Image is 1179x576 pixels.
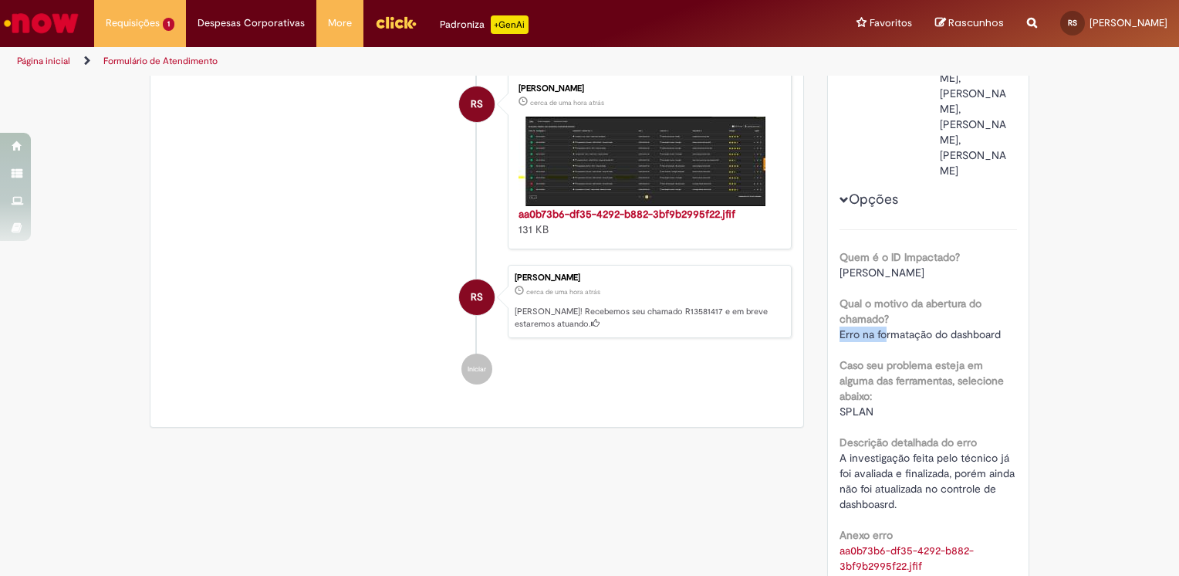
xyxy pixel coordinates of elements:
div: [PERSON_NAME] [519,84,775,93]
span: Rascunhos [948,15,1004,30]
b: Quem é o ID Impactado? [839,250,960,264]
span: RS [471,86,483,123]
span: RS [471,279,483,316]
b: Qual o motivo da abertura do chamado? [839,296,981,326]
span: Despesas Corporativas [198,15,305,31]
b: Caso seu problema esteja em alguma das ferramentas, selecione abaixo: [839,358,1004,403]
div: Padroniza [440,15,529,34]
a: Página inicial [17,55,70,67]
span: Erro na formatação do dashboard [839,327,1001,341]
div: Renan De Oliveira Dos Santos [459,86,495,122]
a: Rascunhos [935,16,1004,31]
span: A investigação feita pelo técnico já foi avaliada e finalizada, porém ainda não foi atualizada no... [839,451,1018,511]
div: [PERSON_NAME] [515,273,783,283]
p: +GenAi [491,15,529,34]
time: 30/09/2025 13:09:42 [530,98,604,107]
a: Formulário de Atendimento [103,55,218,67]
img: click_logo_yellow_360x200.png [375,11,417,34]
span: [PERSON_NAME] [1089,16,1167,29]
img: ServiceNow [2,8,81,39]
span: Favoritos [870,15,912,31]
span: [PERSON_NAME] [839,266,924,280]
time: 30/09/2025 13:16:07 [526,287,600,296]
span: Requisições [106,15,160,31]
span: More [328,15,352,31]
ul: Trilhas de página [12,47,775,76]
li: Renan De Oliveira Dos Santos [162,265,792,339]
p: [PERSON_NAME]! Recebemos seu chamado R13581417 e em breve estaremos atuando. [515,306,783,330]
span: SPLAN [839,405,873,418]
div: [PERSON_NAME], [PERSON_NAME], [PERSON_NAME], [PERSON_NAME], [PERSON_NAME] [940,24,1012,178]
div: 131 KB [519,206,775,237]
a: aa0b73b6-df35-4292-b882-3bf9b2995f22.jfif [519,207,735,221]
span: cerca de uma hora atrás [526,287,600,296]
span: RS [1068,18,1077,28]
b: Anexo erro [839,528,893,542]
span: cerca de uma hora atrás [530,98,604,107]
span: 1 [163,18,174,31]
b: Descrição detalhada do erro [839,435,977,449]
div: Renan De Oliveira Dos Santos [459,280,495,315]
a: Download de aa0b73b6-df35-4292-b882-3bf9b2995f22.jfif [839,544,974,573]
